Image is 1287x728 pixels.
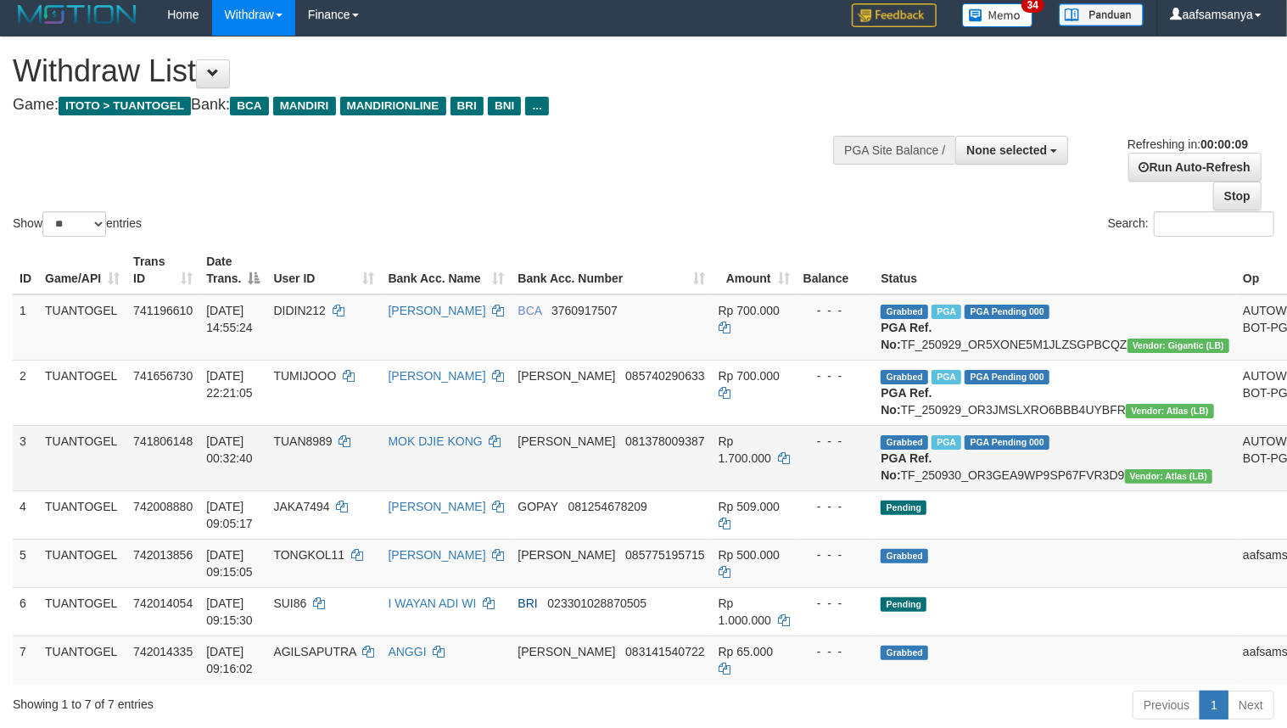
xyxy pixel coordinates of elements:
input: Search: [1154,211,1274,237]
span: Refreshing in: [1128,137,1248,151]
span: ITOTO > TUANTOGEL [59,97,191,115]
td: TF_250929_OR3JMSLXRO6BBB4UYBFR [874,360,1236,425]
span: DIDIN212 [273,304,325,317]
div: PGA Site Balance / [833,136,955,165]
div: - - - [803,595,868,612]
b: PGA Ref. No: [881,386,932,417]
b: PGA Ref. No: [881,451,932,482]
a: [PERSON_NAME] [389,500,486,513]
th: Bank Acc. Number: activate to sort column ascending [511,246,711,294]
a: Run Auto-Refresh [1128,153,1262,182]
span: 741656730 [133,369,193,383]
th: Game/API: activate to sort column ascending [38,246,126,294]
a: Next [1228,691,1274,720]
span: BNI [488,97,521,115]
td: TUANTOGEL [38,539,126,587]
th: Bank Acc. Name: activate to sort column ascending [382,246,512,294]
th: Status [874,246,1236,294]
span: Grabbed [881,549,928,563]
span: [DATE] 14:55:24 [206,304,253,334]
th: Amount: activate to sort column ascending [712,246,797,294]
span: MANDIRI [273,97,336,115]
div: - - - [803,367,868,384]
span: BCA [230,97,268,115]
td: TUANTOGEL [38,360,126,425]
span: [PERSON_NAME] [518,548,615,562]
span: [DATE] 09:15:05 [206,548,253,579]
span: Rp 500.000 [719,548,780,562]
span: Vendor URL: https://dashboard.q2checkout.com/secure [1128,339,1230,353]
span: TONGKOL11 [273,548,344,562]
td: 6 [13,587,38,636]
span: Vendor URL: https://dashboard.q2checkout.com/secure [1125,469,1213,484]
span: Rp 700.000 [719,369,780,383]
td: TUANTOGEL [38,636,126,684]
span: [DATE] 00:32:40 [206,434,253,465]
div: - - - [803,302,868,319]
span: 741196610 [133,304,193,317]
td: TUANTOGEL [38,587,126,636]
th: Trans ID: activate to sort column ascending [126,246,199,294]
a: I WAYAN ADI WI [389,596,477,610]
span: 742008880 [133,500,193,513]
label: Search: [1108,211,1274,237]
td: 7 [13,636,38,684]
img: panduan.png [1059,3,1144,26]
a: 1 [1200,691,1228,720]
span: [PERSON_NAME] [518,369,615,383]
span: BRI [518,596,537,610]
span: Rp 700.000 [719,304,780,317]
span: JAKA7494 [273,500,329,513]
span: 742014335 [133,645,193,658]
span: Copy 085775195715 to clipboard [625,548,704,562]
th: Balance [797,246,875,294]
td: TUANTOGEL [38,490,126,539]
span: [DATE] 09:05:17 [206,500,253,530]
div: Showing 1 to 7 of 7 entries [13,689,523,713]
span: ... [525,97,548,115]
img: Feedback.jpg [852,3,937,27]
span: SUI86 [273,596,306,610]
th: ID [13,246,38,294]
div: - - - [803,643,868,660]
td: TUANTOGEL [38,425,126,490]
span: 741806148 [133,434,193,448]
span: PGA Pending [965,435,1049,450]
img: Button%20Memo.svg [962,3,1033,27]
span: Marked by aafyoumonoriya [932,305,961,319]
b: PGA Ref. No: [881,321,932,351]
span: PGA Pending [965,305,1049,319]
td: 1 [13,294,38,361]
span: [DATE] 09:16:02 [206,645,253,675]
span: MANDIRIONLINE [340,97,446,115]
th: User ID: activate to sort column ascending [266,246,381,294]
span: Copy 081378009387 to clipboard [625,434,704,448]
span: PGA Pending [965,370,1049,384]
h4: Game: Bank: [13,97,841,114]
strong: 00:00:09 [1200,137,1248,151]
span: Pending [881,597,926,612]
span: None selected [966,143,1047,157]
span: Rp 1.700.000 [719,434,771,465]
span: BRI [450,97,484,115]
label: Show entries [13,211,142,237]
a: [PERSON_NAME] [389,369,486,383]
img: MOTION_logo.png [13,2,142,27]
span: 742014054 [133,596,193,610]
a: MOK DJIE KONG [389,434,483,448]
span: Copy 083141540722 to clipboard [625,645,704,658]
span: Copy 081254678209 to clipboard [568,500,647,513]
span: Marked by aafchonlypin [932,435,961,450]
span: Copy 3760917507 to clipboard [551,304,618,317]
span: TUAN8989 [273,434,332,448]
span: Pending [881,501,926,515]
span: Copy 023301028870505 to clipboard [547,596,646,610]
td: TUANTOGEL [38,294,126,361]
span: Marked by aafchonlypin [932,370,961,384]
td: 4 [13,490,38,539]
span: AGILSAPUTRA [273,645,355,658]
a: ANGGI [389,645,427,658]
span: Grabbed [881,305,928,319]
span: [PERSON_NAME] [518,645,615,658]
td: 3 [13,425,38,490]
